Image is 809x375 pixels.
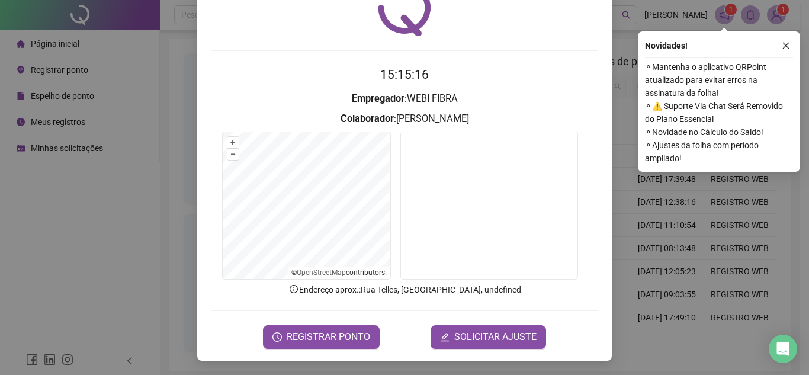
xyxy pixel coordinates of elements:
[645,126,793,139] span: ⚬ Novidade no Cálculo do Saldo!
[211,91,598,107] h3: : WEBI FIBRA
[272,332,282,342] span: clock-circle
[227,137,239,148] button: +
[645,60,793,100] span: ⚬ Mantenha o aplicativo QRPoint atualizado para evitar erros na assinatura da folha!
[297,268,346,277] a: OpenStreetMap
[291,268,387,277] li: © contributors.
[769,335,797,363] div: Open Intercom Messenger
[211,283,598,296] p: Endereço aprox. : Rua Telles, [GEOGRAPHIC_DATA], undefined
[287,330,370,344] span: REGISTRAR PONTO
[645,139,793,165] span: ⚬ Ajustes da folha com período ampliado!
[263,325,380,349] button: REGISTRAR PONTO
[645,39,688,52] span: Novidades !
[380,68,429,82] time: 15:15:16
[431,325,546,349] button: editSOLICITAR AJUSTE
[288,284,299,294] span: info-circle
[352,93,404,104] strong: Empregador
[227,149,239,160] button: –
[645,100,793,126] span: ⚬ ⚠️ Suporte Via Chat Será Removido do Plano Essencial
[454,330,537,344] span: SOLICITAR AJUSTE
[211,111,598,127] h3: : [PERSON_NAME]
[341,113,394,124] strong: Colaborador
[782,41,790,50] span: close
[440,332,450,342] span: edit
